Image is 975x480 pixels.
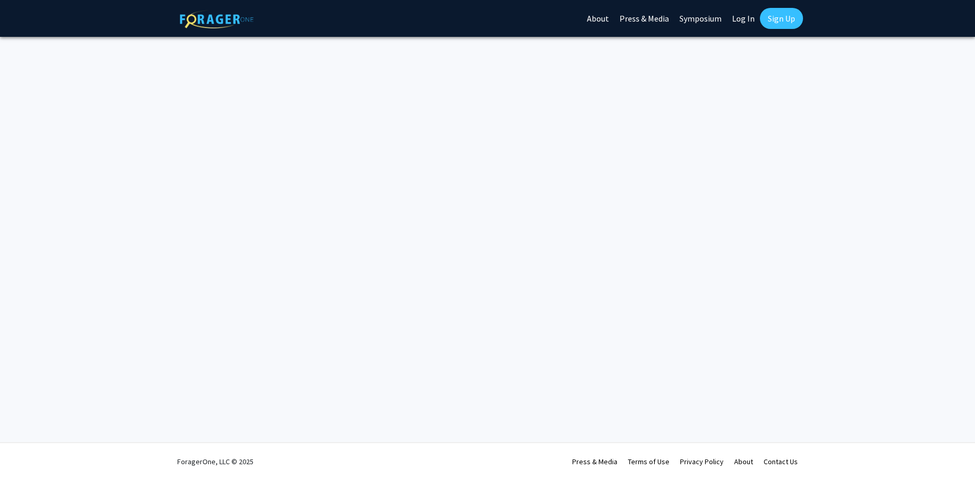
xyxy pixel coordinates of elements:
[764,457,798,466] a: Contact Us
[760,8,803,29] a: Sign Up
[680,457,724,466] a: Privacy Policy
[177,443,253,480] div: ForagerOne, LLC © 2025
[180,10,253,28] img: ForagerOne Logo
[734,457,753,466] a: About
[572,457,617,466] a: Press & Media
[628,457,669,466] a: Terms of Use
